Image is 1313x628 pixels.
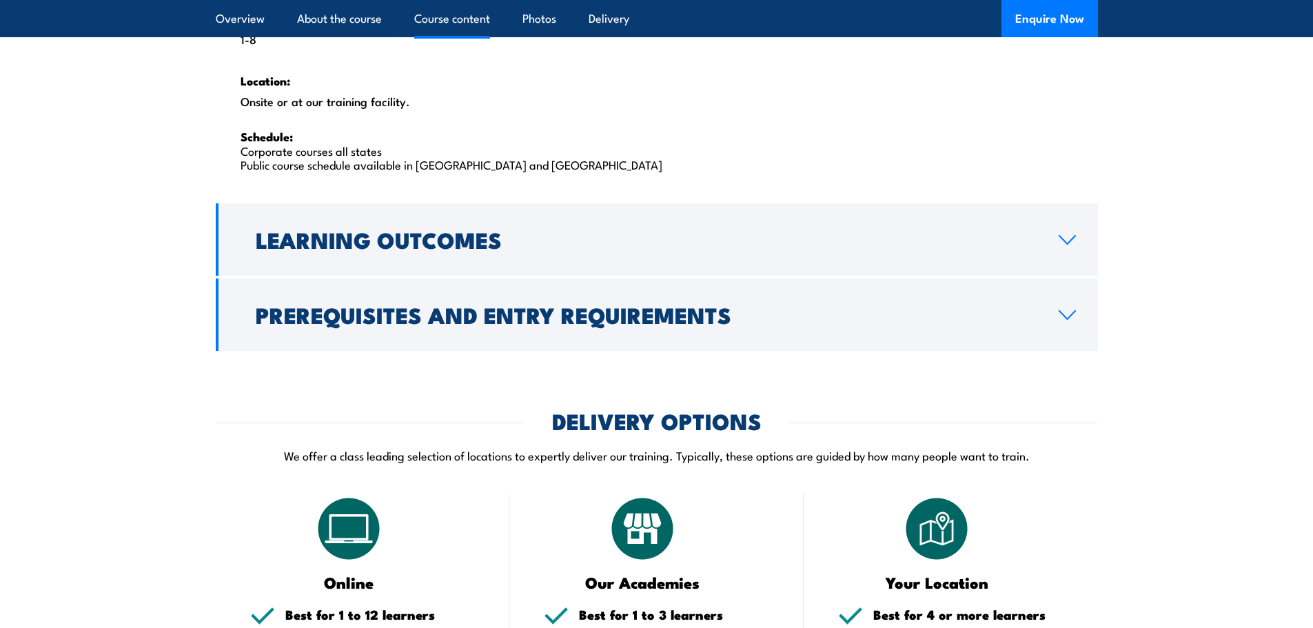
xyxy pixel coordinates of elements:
[241,72,290,90] strong: Location:
[544,574,742,590] h3: Our Academies
[873,608,1063,621] h5: Best for 4 or more learners
[552,411,762,430] h2: DELIVERY OPTIONS
[256,230,1037,249] h2: Learning Outcomes
[579,608,769,621] h5: Best for 1 to 3 learners
[285,608,476,621] h5: Best for 1 to 12 learners
[216,278,1098,351] a: Prerequisites and Entry Requirements
[216,447,1098,463] p: We offer a class leading selection of locations to expertly deliver our training. Typically, thes...
[838,574,1036,590] h3: Your Location
[256,305,1037,324] h2: Prerequisites and Entry Requirements
[250,574,448,590] h3: Online
[216,203,1098,276] a: Learning Outcomes
[241,128,293,145] strong: Schedule:
[241,129,1073,171] p: Corporate courses all states Public course schedule available in [GEOGRAPHIC_DATA] and [GEOGRAPHI...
